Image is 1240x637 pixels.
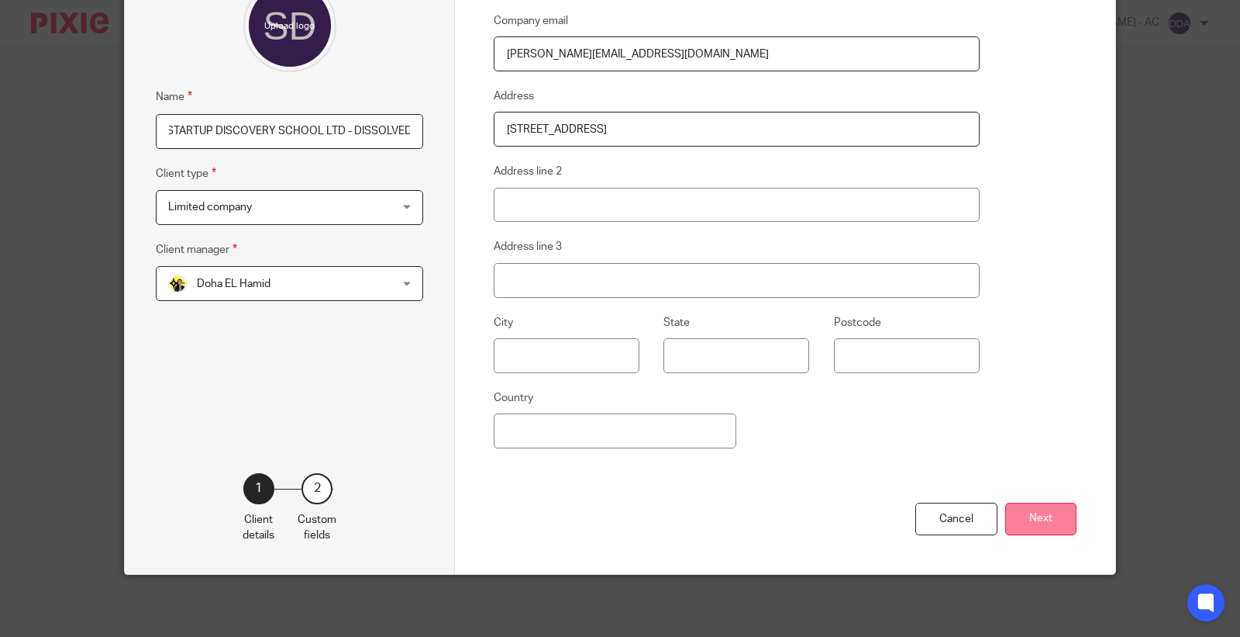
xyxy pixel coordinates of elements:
[494,164,562,179] label: Address line 2
[243,473,274,504] div: 1
[156,88,192,106] label: Name
[156,241,237,258] label: Client manager
[915,503,997,536] div: Cancel
[168,202,252,213] span: Limited company
[156,164,216,182] label: Client type
[494,315,513,331] label: City
[168,275,187,293] img: Doha-Starbridge.jpg
[298,512,336,544] p: Custom fields
[663,315,690,331] label: State
[834,315,881,331] label: Postcode
[494,390,533,406] label: Country
[197,279,270,289] span: Doha EL Hamid
[1005,503,1076,536] button: Next
[243,512,274,544] p: Client details
[494,13,568,29] label: Company email
[494,239,562,254] label: Address line 3
[301,473,332,504] div: 2
[494,88,534,104] label: Address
